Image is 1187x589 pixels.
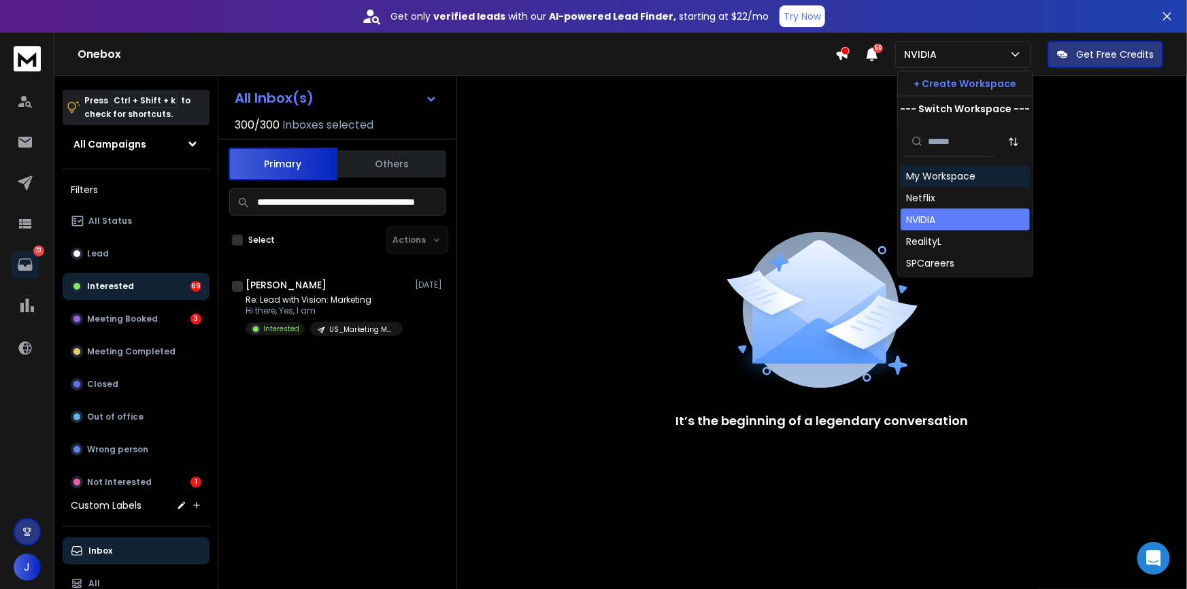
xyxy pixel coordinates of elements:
[14,554,41,581] button: J
[246,294,403,305] p: Re: Lead with Vision: Marketing
[12,251,39,278] a: 73
[1137,542,1170,575] div: Open Intercom Messenger
[1048,41,1163,68] button: Get Free Credits
[1000,128,1027,155] button: Sort by Sort A-Z
[549,10,676,23] strong: AI-powered Lead Finder,
[14,46,41,71] img: logo
[63,273,210,300] button: Interested69
[906,191,935,205] div: Netflix
[235,91,314,105] h1: All Inbox(s)
[906,256,954,270] div: SPCareers
[87,248,109,259] p: Lead
[906,213,935,226] div: NVIDIA
[235,117,280,133] span: 300 / 300
[224,84,448,112] button: All Inbox(s)
[78,46,835,63] h1: Onebox
[676,411,969,431] p: It’s the beginning of a legendary conversation
[906,169,975,183] div: My Workspace
[873,44,883,53] span: 50
[190,314,201,324] div: 3
[229,148,337,180] button: Primary
[63,207,210,235] button: All Status
[248,235,275,246] label: Select
[87,477,152,488] p: Not Interested
[63,180,210,199] h3: Filters
[1076,48,1154,61] p: Get Free Credits
[87,444,148,455] p: Wrong person
[87,314,158,324] p: Meeting Booked
[415,280,446,290] p: [DATE]
[63,469,210,496] button: Not Interested1
[88,545,112,556] p: Inbox
[898,71,1033,96] button: + Create Workspace
[112,92,178,108] span: Ctrl + Shift + k
[88,578,100,589] p: All
[784,10,821,23] p: Try Now
[904,48,942,61] p: NVIDIA
[246,278,327,292] h1: [PERSON_NAME]
[914,77,1017,90] p: + Create Workspace
[63,131,210,158] button: All Campaigns
[63,371,210,398] button: Closed
[88,216,132,226] p: All Status
[87,379,118,390] p: Closed
[780,5,825,27] button: Try Now
[390,10,769,23] p: Get only with our starting at $22/mo
[87,411,144,422] p: Out of office
[87,346,175,357] p: Meeting Completed
[337,149,446,179] button: Others
[63,240,210,267] button: Lead
[87,281,134,292] p: Interested
[63,305,210,333] button: Meeting Booked3
[33,246,44,256] p: 73
[433,10,505,23] strong: verified leads
[190,281,201,292] div: 69
[329,324,395,335] p: US_Marketing Manager_24(13/8)
[906,235,941,248] div: RealityL
[282,117,373,133] h3: Inboxes selected
[63,338,210,365] button: Meeting Completed
[63,436,210,463] button: Wrong person
[73,137,146,151] h1: All Campaigns
[71,499,141,512] h3: Custom Labels
[84,94,190,121] p: Press to check for shortcuts.
[190,477,201,488] div: 1
[263,324,299,334] p: Interested
[63,403,210,431] button: Out of office
[901,102,1031,116] p: --- Switch Workspace ---
[246,305,403,316] p: Hi there, Yes, I am
[63,537,210,565] button: Inbox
